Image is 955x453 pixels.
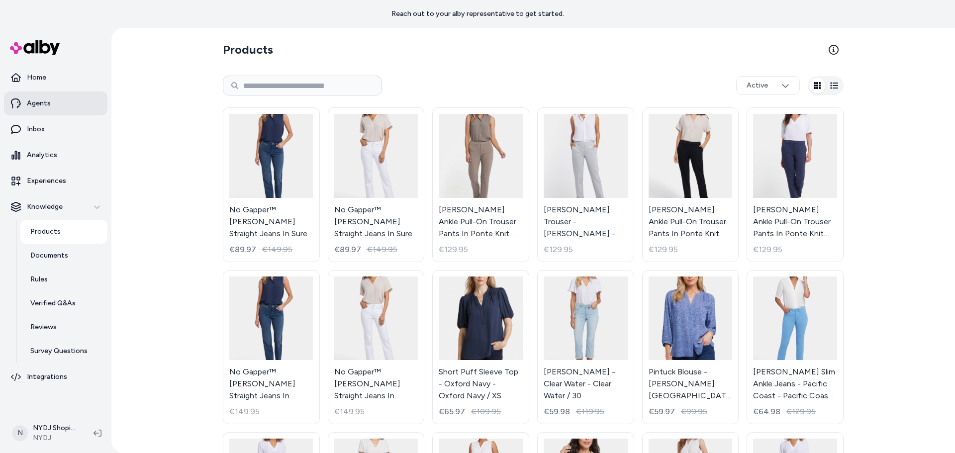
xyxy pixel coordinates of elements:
a: Verified Q&As [20,291,107,315]
a: No Gapper™ Marilyn Straight Jeans In Sure Stretch® Denim - Valencia Surf - Valencia Surf / 30No G... [223,107,320,262]
p: Rules [30,274,48,284]
a: No Gapper™ Marilyn Straight Jeans In Petite In Sure Stretch® Denim - Optic White - Optic White / ... [328,270,425,425]
a: Products [20,220,107,244]
p: Survey Questions [30,346,88,356]
img: alby Logo [10,40,60,55]
a: Cassidy Ankle Pull-On Trouser Pants In Ponte Knit With Cuffs - Oxford Navy - Oxford Navy / XS[PER... [747,107,844,262]
span: NYDJ [33,433,78,443]
p: NYDJ Shopify [33,423,78,433]
p: Knowledge [27,202,63,212]
a: Cassidy Cuffed Trouser - Heather Grey - Heather Grey / XS[PERSON_NAME] Trouser - [PERSON_NAME] - ... [537,107,634,262]
p: Analytics [27,150,57,160]
a: Analytics [4,143,107,167]
h2: Products [223,42,273,58]
p: Documents [30,251,68,261]
a: No Gapper™ Marilyn Straight Jeans In Sure Stretch® Denim - Optic White - Optic White / 30No Gappe... [328,107,425,262]
p: Agents [27,98,51,108]
a: Documents [20,244,107,268]
a: No Gapper™ Marilyn Straight Jeans In Petite In Sure Stretch® Denim - Valencia Surf - Valencia Sur... [223,270,320,425]
p: Reviews [30,322,57,332]
a: Reviews [20,315,107,339]
p: Integrations [27,372,67,382]
button: Active [736,76,800,95]
p: Verified Q&As [30,298,76,308]
p: Experiences [27,176,66,186]
a: Integrations [4,365,107,389]
a: Cassidy Ankle Pull-On Trouser Pants In Ponte Knit With Cuffs - Saddlewood - Saddlewood / XS[PERSO... [432,107,529,262]
a: Cassidy Ankle Pull-On Trouser Pants In Ponte Knit With Cuffs - Black - Black / XS[PERSON_NAME] An... [642,107,739,262]
a: Experiences [4,169,107,193]
button: Knowledge [4,195,107,219]
a: Pintuck Blouse - La Campana - La Campana / XSPintuck Blouse - [PERSON_NAME][GEOGRAPHIC_DATA] / XS... [642,270,739,425]
a: Rules [20,268,107,291]
a: Survey Questions [20,339,107,363]
button: NNYDJ ShopifyNYDJ [6,417,86,449]
p: Products [30,227,61,237]
a: Short Puff Sleeve Top - Oxford Navy - Oxford Navy / XSShort Puff Sleeve Top - Oxford Navy - Oxfor... [432,270,529,425]
span: N [12,425,28,441]
a: Inbox [4,117,107,141]
a: Chloe Capri - Clear Water - Clear Water / 30[PERSON_NAME] - Clear Water - Clear Water / 30€59.98€... [537,270,634,425]
a: Home [4,66,107,90]
a: Sheri Slim Ankle Jeans - Pacific Coast - Pacific Coast / 30[PERSON_NAME] Slim Ankle Jeans - Pacif... [747,270,844,425]
a: Agents [4,91,107,115]
p: Reach out to your alby representative to get started. [391,9,564,19]
p: Inbox [27,124,45,134]
p: Home [27,73,46,83]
